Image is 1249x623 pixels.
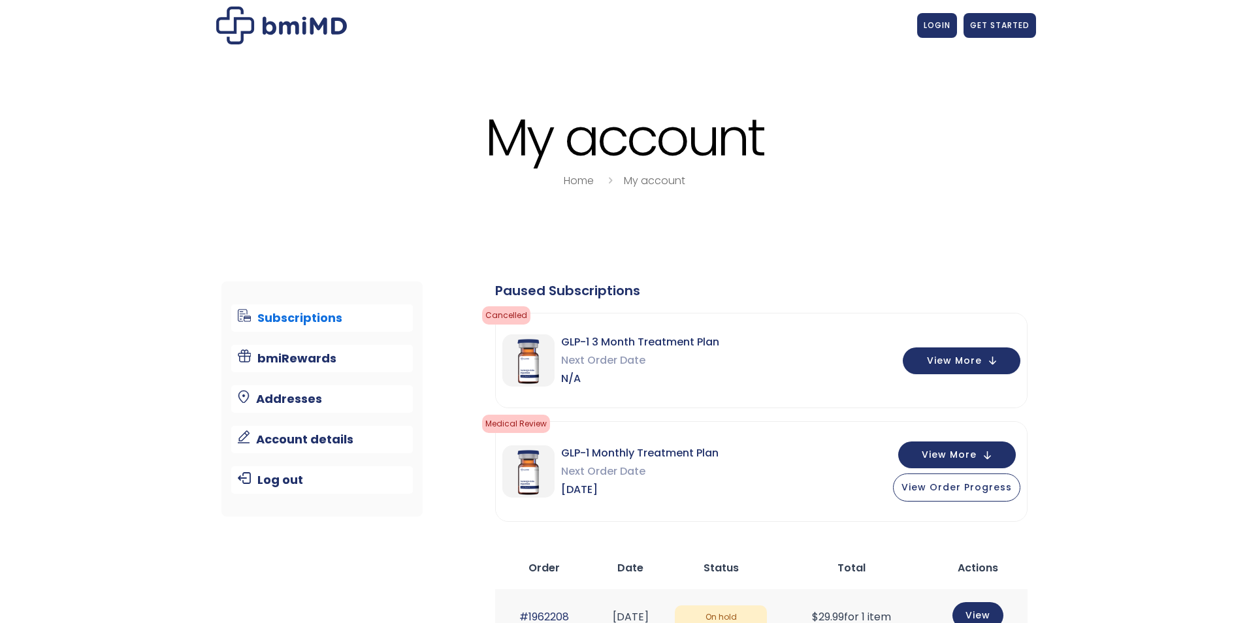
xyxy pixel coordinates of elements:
span: N/A [561,370,719,388]
button: View More [903,347,1020,374]
h1: My account [213,110,1036,165]
span: Order [528,560,560,575]
span: cancelled [482,306,530,325]
i: breadcrumbs separator [603,173,617,188]
span: [DATE] [561,481,719,499]
span: View Order Progress [901,481,1012,494]
span: Actions [958,560,998,575]
img: GLP-1 3 Month Treatment Plan [502,334,555,387]
span: View More [922,451,977,459]
img: GLP-1 Monthly Treatment Plan [502,445,555,498]
span: Date [617,560,643,575]
button: View Order Progress [893,473,1020,502]
span: Next Order Date [561,462,719,481]
a: Log out [231,466,414,494]
a: Account details [231,426,414,453]
span: LOGIN [924,20,950,31]
a: bmiRewards [231,345,414,372]
span: GET STARTED [970,20,1030,31]
a: LOGIN [917,13,957,38]
span: GLP-1 3 Month Treatment Plan [561,333,719,351]
a: My account [624,173,685,188]
span: Next Order Date [561,351,719,370]
a: GET STARTED [964,13,1036,38]
a: Subscriptions [231,304,414,332]
span: Status [704,560,739,575]
span: View More [927,357,982,365]
img: My account [216,7,347,44]
nav: Account pages [221,281,423,517]
span: Total [837,560,866,575]
button: View More [898,441,1016,468]
a: Addresses [231,385,414,413]
div: Paused Subscriptions [495,281,1028,300]
a: Home [564,173,594,188]
span: Medical Review [482,415,550,433]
